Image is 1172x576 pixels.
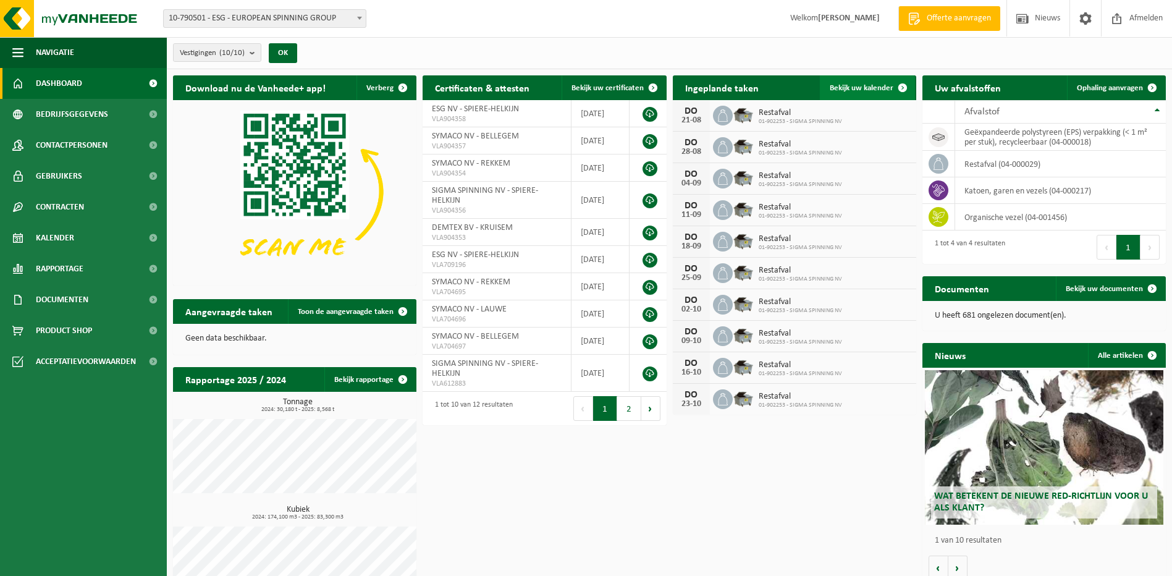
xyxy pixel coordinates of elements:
[173,299,285,323] h2: Aangevraagde taken
[432,250,519,260] span: ESG NV - SPIERE-HELKIJN
[179,514,416,520] span: 2024: 174,100 m3 - 2025: 83,300 m3
[36,161,82,192] span: Gebruikers
[432,315,562,324] span: VLA704696
[934,491,1148,513] span: Wat betekent de nieuwe RED-richtlijn voor u als klant?
[673,75,771,100] h2: Ingeplande taken
[571,127,630,155] td: [DATE]
[922,276,1001,300] h2: Documenten
[163,9,366,28] span: 10-790501 - ESG - EUROPEAN SPINNING GROUP
[759,213,842,220] span: 01-902253 - SIGMA SPINNING NV
[679,358,704,368] div: DO
[679,232,704,242] div: DO
[573,396,593,421] button: Previous
[679,390,704,400] div: DO
[36,130,108,161] span: Contactpersonen
[423,75,542,100] h2: Certificaten & attesten
[955,177,1166,204] td: katoen, garen en vezels (04-000217)
[298,308,394,316] span: Toon de aangevraagde taken
[733,261,754,282] img: WB-5000-GAL-GY-01
[759,118,842,125] span: 01-902253 - SIGMA SPINNING NV
[955,124,1166,151] td: geëxpandeerde polystyreen (EPS) verpakking (< 1 m² per stuk), recycleerbaar (04-000018)
[759,297,842,307] span: Restafval
[36,68,82,99] span: Dashboard
[679,148,704,156] div: 28-08
[185,334,404,343] p: Geen data beschikbaar.
[679,242,704,251] div: 18-09
[432,142,562,151] span: VLA904357
[180,44,245,62] span: Vestigingen
[733,388,754,409] img: WB-5000-GAL-GY-01
[571,155,630,182] td: [DATE]
[679,169,704,179] div: DO
[432,169,562,179] span: VLA904354
[679,327,704,337] div: DO
[818,14,880,23] strong: [PERSON_NAME]
[356,75,415,100] button: Verberg
[1116,235,1140,260] button: 1
[955,204,1166,231] td: organische vezel (04-001456)
[36,222,74,253] span: Kalender
[759,140,842,150] span: Restafval
[679,337,704,345] div: 09-10
[641,396,660,421] button: Next
[679,264,704,274] div: DO
[432,287,562,297] span: VLA704695
[1066,285,1143,293] span: Bekijk uw documenten
[432,104,519,114] span: ESG NV - SPIERE-HELKIJN
[571,100,630,127] td: [DATE]
[562,75,665,100] a: Bekijk uw certificaten
[1140,235,1160,260] button: Next
[432,206,562,216] span: VLA904356
[759,244,842,252] span: 01-902253 - SIGMA SPINNING NV
[571,246,630,273] td: [DATE]
[1097,235,1116,260] button: Previous
[36,253,83,284] span: Rapportage
[432,159,510,168] span: SYMACO NV - REKKEM
[324,367,415,392] a: Bekijk rapportage
[759,329,842,339] span: Restafval
[898,6,1000,31] a: Offerte aanvragen
[571,328,630,355] td: [DATE]
[432,305,507,314] span: SYMACO NV - LAUWE
[571,273,630,300] td: [DATE]
[679,138,704,148] div: DO
[173,100,416,283] img: Download de VHEPlus App
[964,107,1000,117] span: Afvalstof
[173,367,298,391] h2: Rapportage 2025 / 2024
[179,398,416,413] h3: Tonnage
[679,201,704,211] div: DO
[571,84,644,92] span: Bekijk uw certificaten
[733,293,754,314] img: WB-5000-GAL-GY-01
[36,99,108,130] span: Bedrijfsgegevens
[733,324,754,345] img: WB-5000-GAL-GY-01
[924,12,994,25] span: Offerte aanvragen
[432,186,538,205] span: SIGMA SPINNING NV - SPIERE-HELKIJN
[733,135,754,156] img: WB-5000-GAL-GY-01
[593,396,617,421] button: 1
[759,402,842,409] span: 01-902253 - SIGMA SPINNING NV
[679,368,704,377] div: 16-10
[935,536,1160,545] p: 1 van 10 resultaten
[432,114,562,124] span: VLA904358
[922,343,978,367] h2: Nieuws
[759,339,842,346] span: 01-902253 - SIGMA SPINNING NV
[759,360,842,370] span: Restafval
[759,171,842,181] span: Restafval
[759,266,842,276] span: Restafval
[759,150,842,157] span: 01-902253 - SIGMA SPINNING NV
[432,332,519,341] span: SYMACO NV - BELLEGEM
[733,230,754,251] img: WB-5000-GAL-GY-01
[759,108,842,118] span: Restafval
[173,75,338,100] h2: Download nu de Vanheede+ app!
[617,396,641,421] button: 2
[571,300,630,328] td: [DATE]
[929,234,1005,261] div: 1 tot 4 van 4 resultaten
[1067,75,1165,100] a: Ophaling aanvragen
[679,400,704,409] div: 23-10
[36,284,88,315] span: Documenten
[179,407,416,413] span: 2024: 30,180 t - 2025: 8,568 t
[432,342,562,352] span: VLA704697
[36,192,84,222] span: Contracten
[935,311,1153,320] p: U heeft 681 ongelezen document(en).
[432,359,538,378] span: SIGMA SPINNING NV - SPIERE-HELKIJN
